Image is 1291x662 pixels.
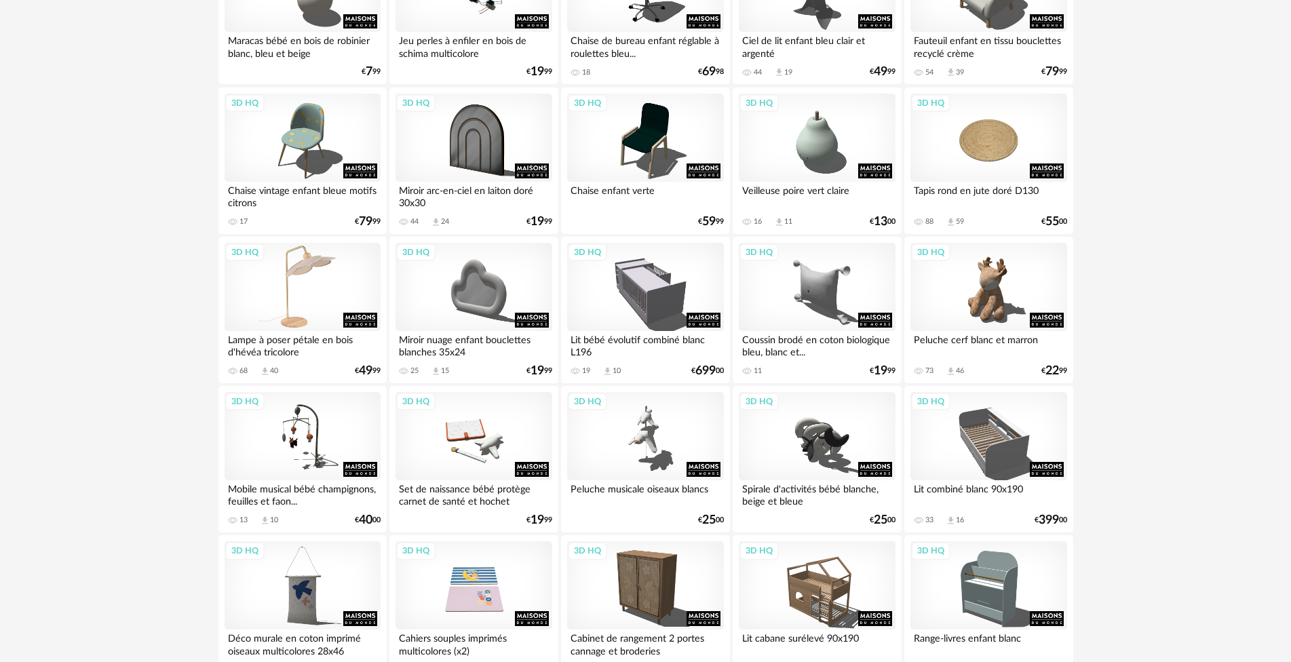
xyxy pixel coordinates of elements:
[225,480,381,507] div: Mobile musical bébé champignons, feuilles et faon...
[359,366,372,376] span: 49
[531,366,544,376] span: 19
[739,331,895,358] div: Coussin brodé en coton biologique bleu, blanc et...
[582,68,590,77] div: 18
[567,629,723,657] div: Cabinet de rangement 2 portes cannage et broderies
[359,515,372,525] span: 40
[225,629,381,657] div: Déco murale en coton imprimé oiseaux multicolores 28x46
[1041,67,1067,77] div: € 99
[946,515,956,526] span: Download icon
[956,217,964,227] div: 59
[396,244,436,261] div: 3D HQ
[874,515,887,525] span: 25
[870,515,895,525] div: € 00
[911,244,950,261] div: 3D HQ
[396,32,552,59] div: Jeu perles à enfiler en bois de schima multicolore
[910,182,1066,209] div: Tapis rond en jute doré D130
[568,542,607,560] div: 3D HQ
[739,542,779,560] div: 3D HQ
[526,366,552,376] div: € 99
[396,542,436,560] div: 3D HQ
[359,217,372,227] span: 79
[225,331,381,358] div: Lampe à poser pétale en bois d'hévéa tricolore
[355,366,381,376] div: € 99
[702,67,716,77] span: 69
[239,515,248,525] div: 13
[754,68,762,77] div: 44
[389,87,558,234] a: 3D HQ Miroir arc-en-ciel en laiton doré 30x30 44 Download icon 24 €1999
[904,87,1073,234] a: 3D HQ Tapis rond en jute doré D130 88 Download icon 59 €5500
[946,67,956,77] span: Download icon
[366,67,372,77] span: 7
[396,182,552,209] div: Miroir arc-en-ciel en laiton doré 30x30
[567,480,723,507] div: Peluche musicale oiseaux blancs
[691,366,724,376] div: € 00
[956,68,964,77] div: 39
[225,182,381,209] div: Chaise vintage enfant bleue motifs citrons
[1039,515,1059,525] span: 399
[754,366,762,376] div: 11
[733,87,901,234] a: 3D HQ Veilleuse poire vert claire 16 Download icon 11 €1300
[739,393,779,410] div: 3D HQ
[567,32,723,59] div: Chaise de bureau enfant réglable à roulettes bleu...
[904,386,1073,532] a: 3D HQ Lit combiné blanc 90x190 33 Download icon 16 €39900
[1041,217,1067,227] div: € 00
[561,237,729,383] a: 3D HQ Lit bébé évolutif combiné blanc L196 19 Download icon 10 €69900
[874,366,887,376] span: 19
[739,94,779,112] div: 3D HQ
[225,32,381,59] div: Maracas bébé en bois de robinier blanc, bleu et beige
[270,366,278,376] div: 40
[870,366,895,376] div: € 99
[870,67,895,77] div: € 99
[925,366,933,376] div: 73
[739,244,779,261] div: 3D HQ
[910,331,1066,358] div: Peluche cerf blanc et marron
[531,515,544,525] span: 19
[526,217,552,227] div: € 99
[956,515,964,525] div: 16
[410,217,419,227] div: 44
[239,217,248,227] div: 17
[568,94,607,112] div: 3D HQ
[389,386,558,532] a: 3D HQ Set de naissance bébé protège carnet de santé et hochet €1999
[925,515,933,525] div: 33
[733,386,901,532] a: 3D HQ Spirale d'activités bébé blanche, beige et bleue €2500
[946,366,956,376] span: Download icon
[396,94,436,112] div: 3D HQ
[698,67,724,77] div: € 98
[904,237,1073,383] a: 3D HQ Peluche cerf blanc et marron 73 Download icon 46 €2299
[218,87,387,234] a: 3D HQ Chaise vintage enfant bleue motifs citrons 17 €7999
[270,515,278,525] div: 10
[784,217,792,227] div: 11
[870,217,895,227] div: € 00
[910,629,1066,657] div: Range-livres enfant blanc
[225,94,265,112] div: 3D HQ
[431,217,441,227] span: Download icon
[431,366,441,376] span: Download icon
[754,217,762,227] div: 16
[602,366,613,376] span: Download icon
[362,67,381,77] div: € 99
[874,67,887,77] span: 49
[1045,366,1059,376] span: 22
[739,182,895,209] div: Veilleuse poire vert claire
[911,393,950,410] div: 3D HQ
[260,366,270,376] span: Download icon
[946,217,956,227] span: Download icon
[526,67,552,77] div: € 99
[774,217,784,227] span: Download icon
[389,237,558,383] a: 3D HQ Miroir nuage enfant bouclettes blanches 35x24 25 Download icon 15 €1999
[613,366,621,376] div: 10
[582,366,590,376] div: 19
[925,217,933,227] div: 88
[911,542,950,560] div: 3D HQ
[396,480,552,507] div: Set de naissance bébé protège carnet de santé et hochet
[225,542,265,560] div: 3D HQ
[874,217,887,227] span: 13
[225,393,265,410] div: 3D HQ
[396,629,552,657] div: Cahiers souples imprimés multicolores (x2)
[396,331,552,358] div: Miroir nuage enfant bouclettes blanches 35x24
[1041,366,1067,376] div: € 99
[733,237,901,383] a: 3D HQ Coussin brodé en coton biologique bleu, blanc et... 11 €1999
[561,386,729,532] a: 3D HQ Peluche musicale oiseaux blancs €2500
[739,32,895,59] div: Ciel de lit enfant bleu clair et argenté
